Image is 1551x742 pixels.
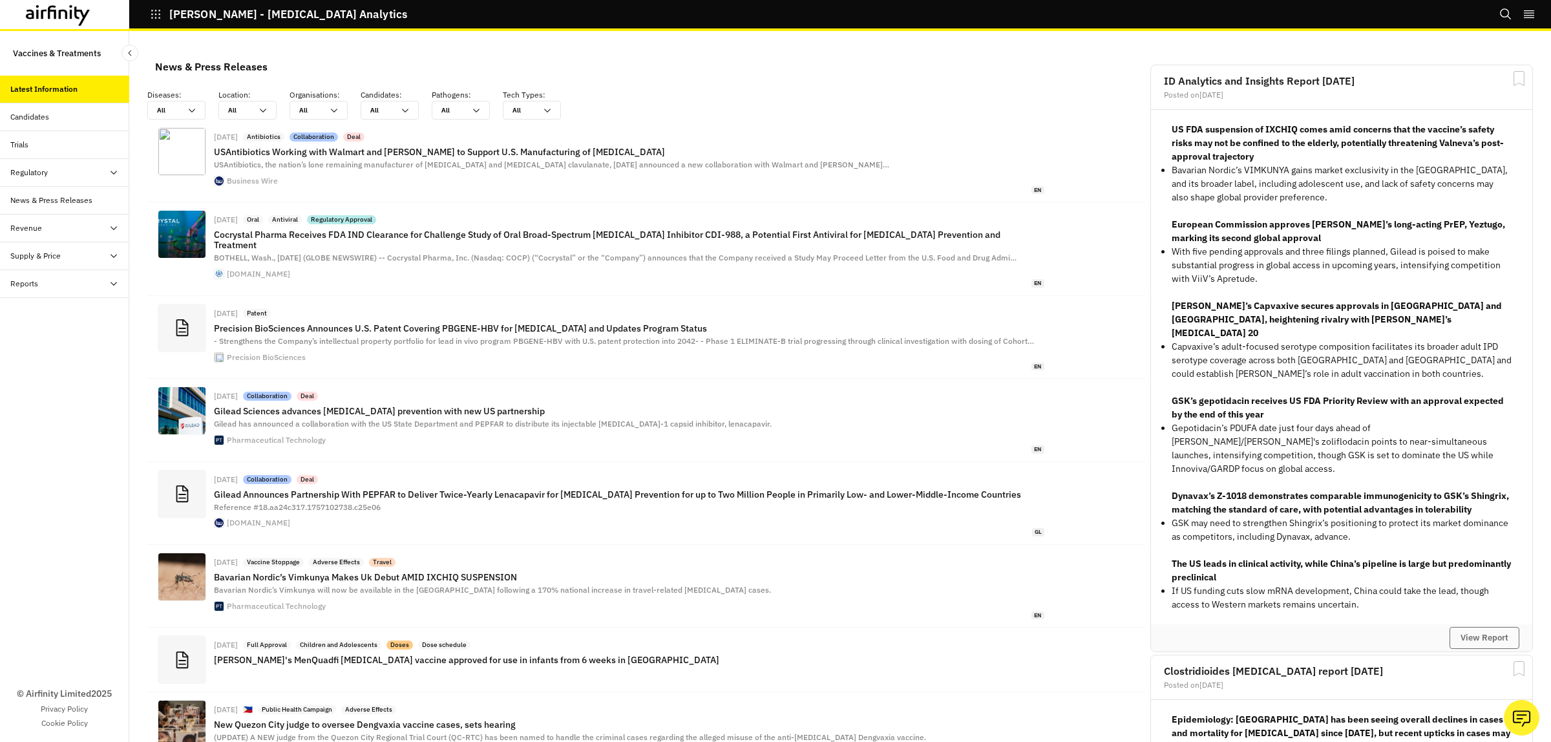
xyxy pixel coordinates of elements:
[290,89,361,101] p: Organisations :
[215,353,224,362] img: cropped-PBS-favicon-32x32.png
[227,270,290,278] div: [DOMAIN_NAME]
[214,585,771,595] span: Bavarian Nordic’s Vimkunya will now be available in the [GEOGRAPHIC_DATA] following a 170% nation...
[214,160,889,169] span: USAntibiotics, the nation’s lone remaining manufacturer of [MEDICAL_DATA] and [MEDICAL_DATA] clav...
[262,705,332,714] p: Public Health Campaign
[214,655,1044,665] p: [PERSON_NAME]'s MenQuadfi [MEDICAL_DATA] vaccine approved for use in infants from 6 weeks in [GEO...
[215,602,224,611] img: cropped-Pharmaceutical-Technology-Favicon-300x300.png
[432,89,503,101] p: Pathogens :
[1031,611,1044,620] span: en
[147,462,1145,545] a: [DATE]CollaborationDealGilead Announces Partnership With PEPFAR to Deliver Twice-Yearly Lenacapav...
[218,89,290,101] p: Location :
[1172,300,1502,339] strong: [PERSON_NAME]’s Capvaxive secures approvals in [GEOGRAPHIC_DATA] and [GEOGRAPHIC_DATA], heighteni...
[1164,681,1519,689] div: Posted on [DATE]
[215,270,224,279] img: android-chrome-192x192.png
[214,133,238,141] div: [DATE]
[1164,76,1519,86] h2: ID Analytics and Insights Report [DATE]
[1164,91,1519,99] div: Posted on [DATE]
[227,602,326,610] div: Pharmaceutical Technology
[300,641,377,650] p: Children and Adolescents
[1172,218,1505,244] strong: European Commission approves [PERSON_NAME]’s long-acting PrEP, Yeztugo, marking its second global...
[247,309,267,318] p: Patent
[227,354,306,361] div: Precision BioSciences
[214,147,1044,157] p: USAntibiotics Working with Walmart and [PERSON_NAME] to Support U.S. Manufacturing of [MEDICAL_DATA]
[214,502,381,512] span: Reference #18.aa24c317.1757102738.c25e06
[121,45,138,61] button: Close Sidebar
[158,387,206,434] img: shutterstock_1658318344.jpg
[1450,627,1519,649] button: View Report
[214,732,926,742] span: (UPDATE) A NEW judge from the Quezon City Regional Trial Court (QC-RTC) has been named to handle ...
[150,3,407,25] button: [PERSON_NAME] - [MEDICAL_DATA] Analytics
[1172,516,1512,544] p: GSK may need to strengthen Shingrix’s positioning to protect its market dominance as competitors,...
[147,628,1145,692] a: [DATE]Full ApprovalChildren and AdolescentsDosesDose schedule[PERSON_NAME]'s MenQuadfi [MEDICAL_D...
[147,120,1145,202] a: [DATE]AntibioticsCollaborationDealUSAntibiotics Working with Walmart and [PERSON_NAME] to Support...
[1172,340,1512,381] p: Capvaxive’s adult-focused serotype composition facilitates its broader adult IPD serotype coverag...
[10,278,38,290] div: Reports
[10,83,78,95] div: Latest Information
[10,139,28,151] div: Trials
[1031,186,1044,195] span: en
[214,392,238,400] div: [DATE]
[147,89,218,101] p: Diseases :
[214,419,772,429] span: Gilead has announced a collaboration with the US State Department and PEPFAR to distribute its in...
[227,436,326,444] div: Pharmaceutical Technology
[147,379,1145,461] a: [DATE]CollaborationDealGilead Sciences advances [MEDICAL_DATA] prevention with new US partnership...
[158,211,206,258] img: social-image.jpg
[214,336,1034,346] span: - Strengthens the Company’s intellectual property portfolio for lead in vivo program PBGENE-HBV w...
[214,406,1044,416] p: Gilead Sciences advances [MEDICAL_DATA] prevention with new US partnership
[1031,279,1044,288] span: en
[1499,3,1512,25] button: Search
[247,132,280,142] p: Antibiotics
[214,216,238,224] div: [DATE]
[247,641,287,650] p: Full Approval
[301,392,314,401] p: Deal
[227,177,278,185] div: Business Wire
[311,215,372,224] p: Regulatory Approval
[10,167,48,178] div: Regulatory
[214,558,238,566] div: [DATE]
[361,89,432,101] p: Candidates :
[345,705,392,714] p: Adverse Effects
[169,8,407,20] p: [PERSON_NAME] - [MEDICAL_DATA] Analytics
[41,717,88,729] a: Cookie Policy
[1172,123,1504,162] strong: US FDA suspension of IXCHIQ comes amid concerns that the vaccine’s safety risks may not be confin...
[227,519,290,527] div: [DOMAIN_NAME]
[214,253,1017,262] span: BOTHELL, Wash., [DATE] (GLOBE NEWSWIRE) -- Cocrystal Pharma, Inc. (Nasdaq: COCP) (“Cocrystal” or ...
[1511,661,1527,677] svg: Bookmark Report
[155,57,268,76] div: News & Press Releases
[1172,558,1511,583] strong: The US leads in clinical activity, while China’s pipeline is large but predominantly preclinical
[293,132,334,142] p: Collaboration
[1164,666,1519,676] h2: Clostridioides [MEDICAL_DATA] report [DATE]
[214,476,238,483] div: [DATE]
[243,705,253,715] p: 🇵🇭
[1172,245,1512,286] p: With five pending approvals and three filings planned, Gilead is poised to make substantial progr...
[1172,584,1512,611] p: If US funding cuts slow mRNA development, China could take the lead, though access to Western mar...
[214,719,1044,730] p: New Quezon City judge to oversee Dengvaxia vaccine cases, sets hearing
[390,641,409,650] p: Doses
[247,558,300,567] p: Vaccine Stoppage
[272,215,298,224] p: Antiviral
[313,558,360,567] p: Adverse Effects
[347,132,361,142] p: Deal
[247,392,288,401] p: Collaboration
[147,202,1145,295] a: [DATE]OralAntiviralRegulatory ApprovalCocrystal Pharma Receives FDA IND Clearance for Challenge S...
[214,229,1044,250] p: Cocrystal Pharma Receives FDA IND Clearance for Challenge Study of Oral Broad-Spectrum [MEDICAL_D...
[422,641,467,650] p: Dose schedule
[373,558,392,567] p: Travel
[1032,528,1044,536] span: gl
[215,436,224,445] img: cropped-Pharmaceutical-Technology-Favicon-300x300.png
[1031,445,1044,454] span: en
[10,222,42,234] div: Revenue
[158,553,206,600] img: shutterstock_2634180127.jpg
[1172,490,1509,515] strong: Dynavax’s Z-1018 demonstrates comparable immunogenicity to GSK’s Shingrix, matching the standard ...
[1031,363,1044,371] span: en
[214,641,238,649] div: [DATE]
[10,195,92,206] div: News & Press Releases
[215,176,224,185] img: favicon.ico
[10,111,49,123] div: Candidates
[214,572,1044,582] p: Bavarian Nordic’s Vimkunya Makes Uk Debut AMID IXCHIQ SUSPENSION
[1172,164,1512,204] p: Bavarian Nordic’s VIMKUNYA gains market exclusivity in the [GEOGRAPHIC_DATA], and its broader lab...
[214,706,238,714] div: [DATE]
[214,323,1044,334] p: Precision BioSciences Announces U.S. Patent Covering PBGENE-HBV for [MEDICAL_DATA] and Updates Pr...
[301,475,314,484] p: Deal
[247,215,259,224] p: Oral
